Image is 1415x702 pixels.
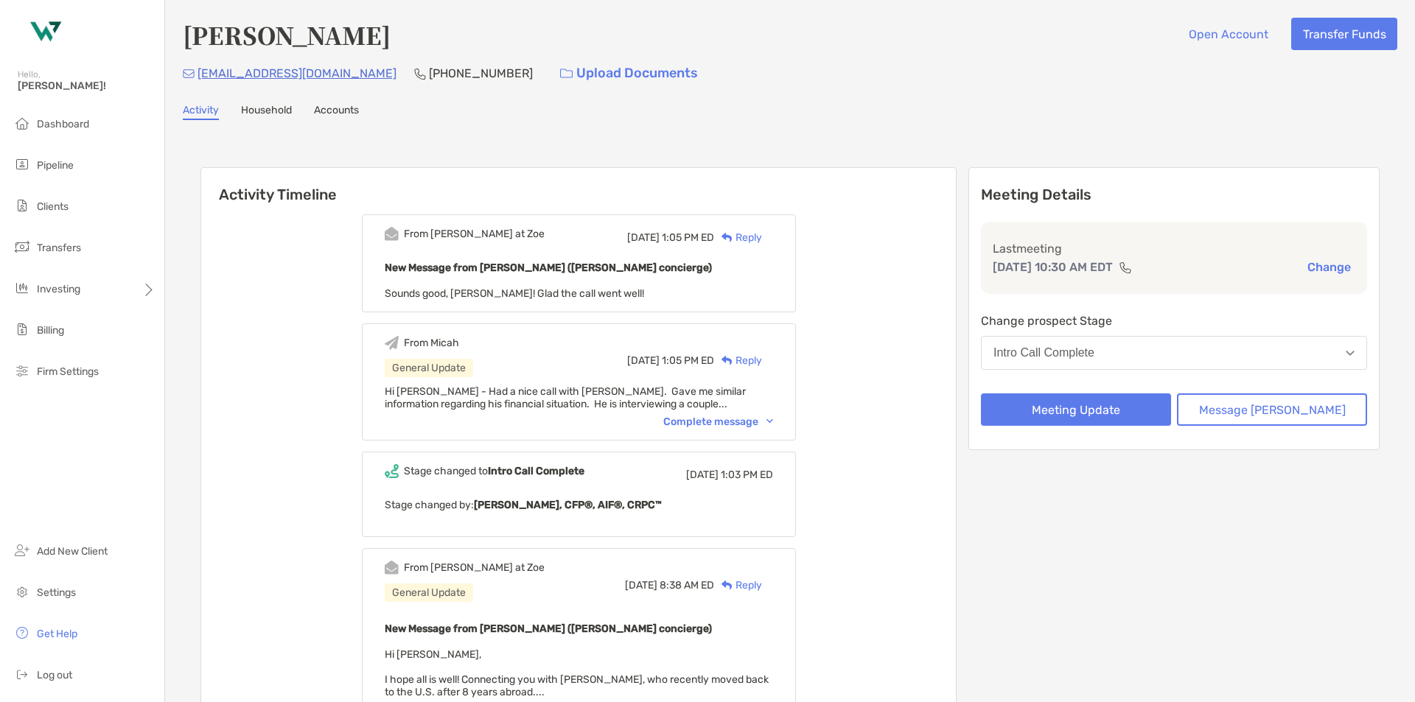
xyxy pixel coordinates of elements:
[627,231,660,244] span: [DATE]
[37,324,64,337] span: Billing
[993,258,1113,276] p: [DATE] 10:30 AM EDT
[37,545,108,558] span: Add New Client
[714,230,762,245] div: Reply
[13,320,31,338] img: billing icon
[385,496,773,514] p: Stage changed by:
[1177,18,1279,50] button: Open Account
[314,104,359,120] a: Accounts
[37,628,77,640] span: Get Help
[183,69,195,78] img: Email Icon
[385,336,399,350] img: Event icon
[13,155,31,173] img: pipeline icon
[404,465,584,477] div: Stage changed to
[722,356,733,365] img: Reply icon
[385,464,399,478] img: Event icon
[1291,18,1397,50] button: Transfer Funds
[37,586,76,599] span: Settings
[385,385,746,410] span: Hi [PERSON_NAME] - Had a nice call with [PERSON_NAME]. Gave me similar information regarding his ...
[721,468,773,481] span: 1:03 PM ED
[404,561,545,574] div: From [PERSON_NAME] at Zoe
[13,362,31,379] img: firm-settings icon
[625,579,657,592] span: [DATE]
[722,580,733,590] img: Reply icon
[662,231,714,244] span: 1:05 PM ED
[660,579,714,592] span: 8:38 AM ED
[385,287,644,300] span: Sounds good, [PERSON_NAME]! Glad the call went well!
[714,353,762,368] div: Reply
[13,624,31,642] img: get-help icon
[183,104,219,120] a: Activity
[13,541,31,559] img: add_new_client icon
[37,200,69,213] span: Clients
[183,18,391,52] h4: [PERSON_NAME]
[13,583,31,600] img: settings icon
[385,262,712,274] b: New Message from [PERSON_NAME] ([PERSON_NAME] concierge)
[714,578,762,593] div: Reply
[385,227,399,241] img: Event icon
[722,233,733,242] img: Reply icon
[993,346,1094,359] div: Intro Call Complete
[385,648,769,698] span: Hi [PERSON_NAME], I hope all is well! Connecting you with [PERSON_NAME], who recently moved back ...
[1119,262,1132,273] img: communication type
[981,393,1171,426] button: Meeting Update
[37,669,72,681] span: Log out
[981,312,1367,330] p: Change prospect Stage
[686,468,719,481] span: [DATE]
[385,359,473,377] div: General Update
[37,159,74,172] span: Pipeline
[1346,351,1355,356] img: Open dropdown arrow
[37,365,99,378] span: Firm Settings
[37,283,80,295] span: Investing
[1177,393,1367,426] button: Message [PERSON_NAME]
[13,279,31,297] img: investing icon
[404,228,545,240] div: From [PERSON_NAME] at Zoe
[198,64,396,83] p: [EMAIL_ADDRESS][DOMAIN_NAME]
[13,197,31,214] img: clients icon
[18,80,156,92] span: [PERSON_NAME]!
[18,6,71,59] img: Zoe Logo
[560,69,573,79] img: button icon
[13,238,31,256] img: transfers icon
[13,665,31,683] img: logout icon
[627,354,660,367] span: [DATE]
[993,239,1355,258] p: Last meeting
[663,415,773,428] div: Complete message
[201,168,956,203] h6: Activity Timeline
[551,57,707,89] a: Upload Documents
[385,561,399,575] img: Event icon
[37,242,81,254] span: Transfers
[37,118,89,130] span: Dashboard
[241,104,292,120] a: Household
[385,622,712,635] b: New Message from [PERSON_NAME] ([PERSON_NAME] concierge)
[766,419,773,424] img: Chevron icon
[385,583,473,602] div: General Update
[981,336,1367,370] button: Intro Call Complete
[429,64,533,83] p: [PHONE_NUMBER]
[662,354,714,367] span: 1:05 PM ED
[414,68,426,80] img: Phone Icon
[404,337,459,349] div: From Micah
[1303,259,1355,275] button: Change
[13,114,31,132] img: dashboard icon
[488,465,584,477] b: Intro Call Complete
[474,499,662,511] b: [PERSON_NAME], CFP®, AIF®, CRPC™
[981,186,1367,204] p: Meeting Details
